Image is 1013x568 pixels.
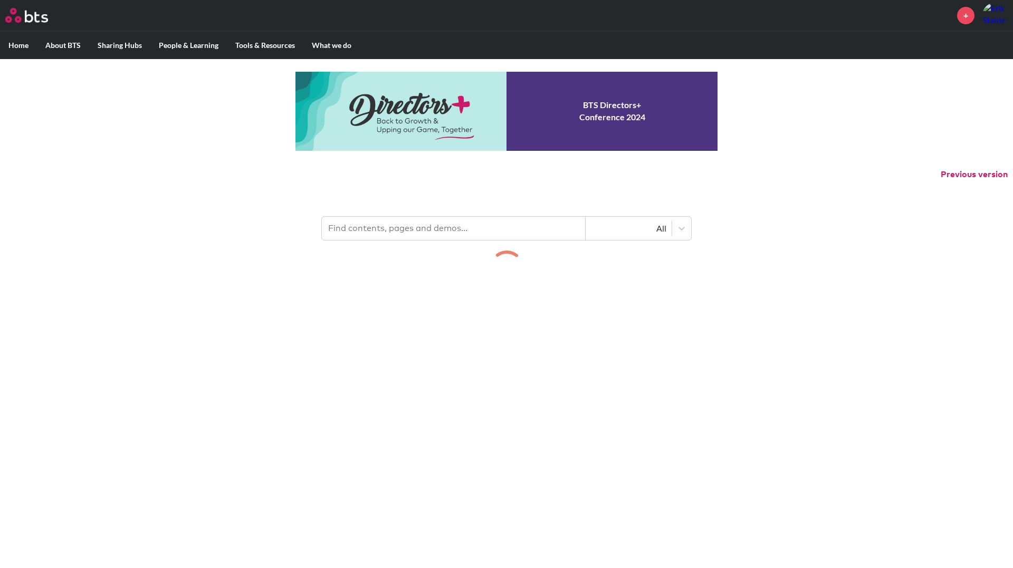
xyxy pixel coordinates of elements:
[941,169,1008,180] button: Previous version
[322,217,586,240] input: Find contents, pages and demos...
[89,32,150,59] label: Sharing Hubs
[982,3,1008,28] a: Profile
[957,7,974,24] a: +
[5,8,48,23] img: BTS Logo
[295,72,718,151] a: Conference 2024
[303,32,360,59] label: What we do
[227,32,303,59] label: Tools & Resources
[5,8,68,23] a: Go home
[150,32,227,59] label: People & Learning
[37,32,89,59] label: About BTS
[591,223,666,234] div: All
[982,3,1008,28] img: Erik Stahle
